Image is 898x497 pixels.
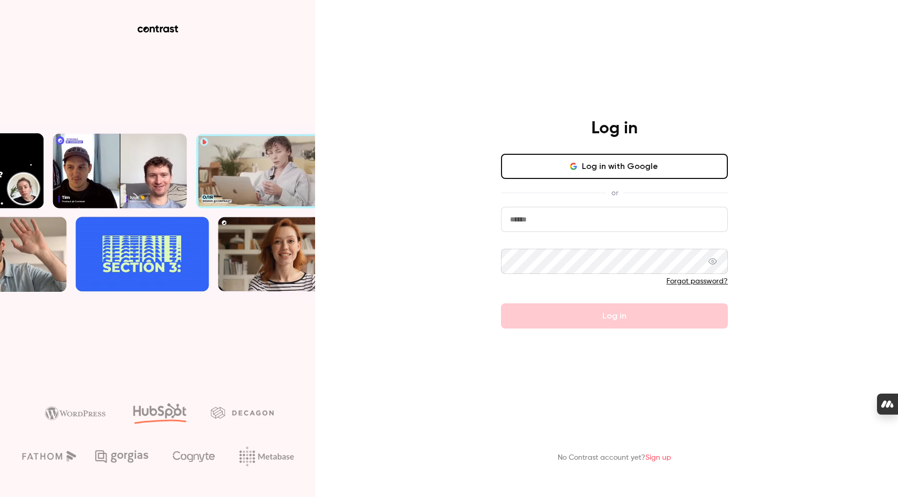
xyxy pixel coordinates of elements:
[211,407,274,418] img: decagon
[645,454,671,461] a: Sign up
[558,452,671,463] p: No Contrast account yet?
[501,154,728,179] button: Log in with Google
[606,187,623,198] span: or
[591,118,638,139] h4: Log in
[666,278,728,285] a: Forgot password?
